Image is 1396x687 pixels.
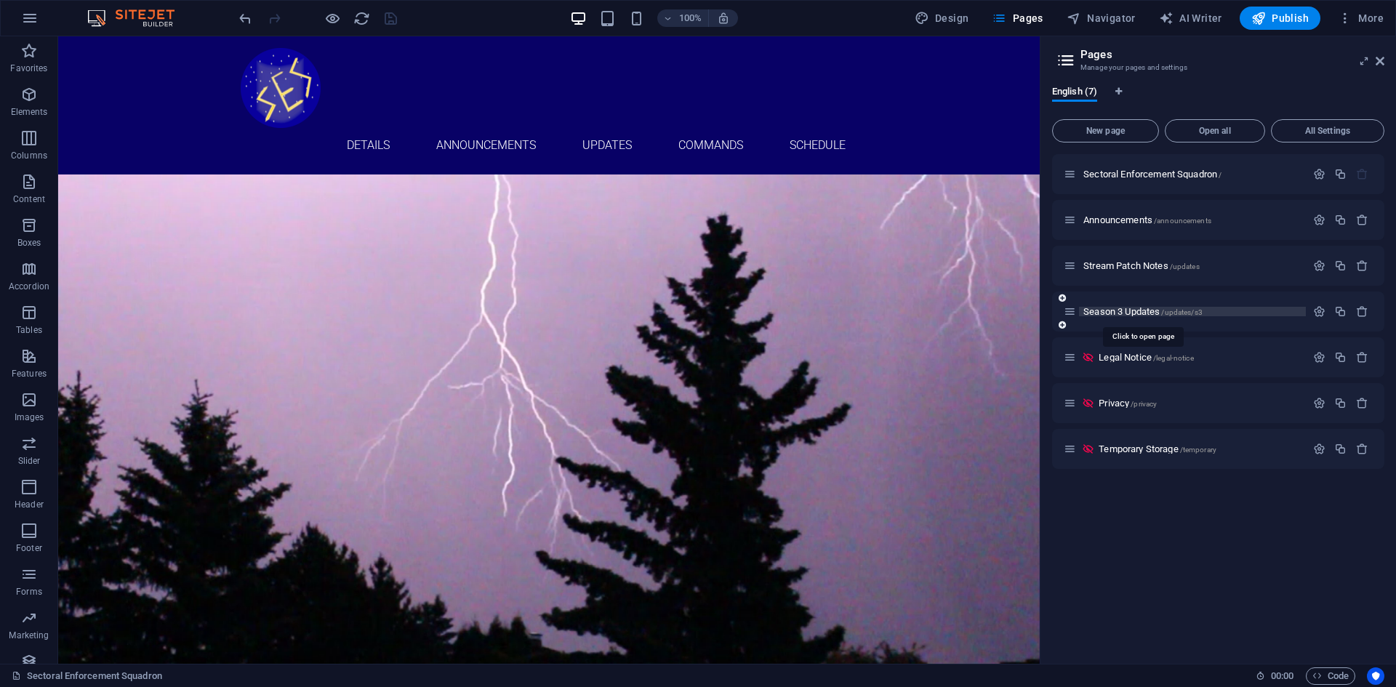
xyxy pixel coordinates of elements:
span: New page [1059,126,1152,135]
span: Navigator [1067,11,1136,25]
p: Header [15,499,44,510]
p: Elements [11,106,48,118]
h6: 100% [679,9,702,27]
span: Pages [992,11,1043,25]
div: Settings [1313,214,1325,226]
i: Reload page [353,10,370,27]
div: Temporary Storage/temporary [1094,444,1306,454]
div: Remove [1356,214,1368,226]
a: Click to cancel selection. Double-click to open Pages [12,667,162,685]
div: Duplicate [1334,397,1347,409]
p: Tables [16,324,42,336]
button: More [1332,7,1389,30]
button: New page [1052,119,1159,142]
p: Images [15,411,44,423]
span: Click to open page [1083,260,1200,271]
span: /temporary [1180,446,1216,454]
button: Publish [1240,7,1320,30]
h6: Session time [1256,667,1294,685]
div: Settings [1313,168,1325,180]
span: All Settings [1277,126,1378,135]
span: /announcements [1154,217,1211,225]
p: Content [13,193,45,205]
div: Remove [1356,260,1368,272]
img: Editor Logo [84,9,193,27]
div: Privacy/privacy [1094,398,1306,408]
div: Settings [1313,397,1325,409]
div: Legal Notice/legal-notice [1094,353,1306,362]
span: / [1219,171,1221,179]
button: Code [1306,667,1355,685]
div: Remove [1356,443,1368,455]
span: Click to open page [1083,169,1221,180]
i: On resize automatically adjust zoom level to fit chosen device. [717,12,730,25]
div: Stream Patch Notes/updates [1079,261,1306,270]
span: /updates [1170,262,1200,270]
div: Season 3 Updates/updates/s3 [1079,307,1306,316]
i: Undo: Change text (Ctrl+Z) [237,10,254,27]
p: Footer [16,542,42,554]
button: Design [909,7,975,30]
span: /updates/s3 [1161,308,1203,316]
div: Remove [1356,305,1368,318]
span: Season 3 Updates [1083,306,1203,317]
span: Click to open page [1099,398,1157,409]
span: Click to open page [1083,214,1211,225]
span: AI Writer [1159,11,1222,25]
div: Announcements/announcements [1079,215,1306,225]
div: Settings [1313,305,1325,318]
div: Duplicate [1334,443,1347,455]
h3: Manage your pages and settings [1080,61,1355,74]
button: Pages [986,7,1048,30]
p: Slider [18,455,41,467]
button: Open all [1165,119,1265,142]
h2: Pages [1080,48,1384,61]
button: undo [236,9,254,27]
div: Settings [1313,443,1325,455]
button: Navigator [1061,7,1142,30]
span: Publish [1251,11,1309,25]
button: reload [353,9,370,27]
div: The startpage cannot be deleted [1356,168,1368,180]
p: Accordion [9,281,49,292]
span: Code [1312,667,1349,685]
span: More [1338,11,1384,25]
span: /legal-notice [1153,354,1194,362]
div: Language Tabs [1052,86,1384,113]
span: : [1281,670,1283,681]
p: Boxes [17,237,41,249]
div: Remove [1356,351,1368,363]
span: 00 00 [1271,667,1293,685]
div: Duplicate [1334,305,1347,318]
div: Remove [1356,397,1368,409]
p: Favorites [10,63,47,74]
span: Click to open page [1099,443,1216,454]
div: Duplicate [1334,168,1347,180]
span: /privacy [1131,400,1157,408]
span: English (7) [1052,83,1097,103]
span: Design [915,11,969,25]
button: Usercentrics [1367,667,1384,685]
span: Click to open page [1099,352,1193,363]
button: All Settings [1271,119,1384,142]
div: Settings [1313,260,1325,272]
div: Design (Ctrl+Alt+Y) [909,7,975,30]
span: Open all [1171,126,1259,135]
p: Forms [16,586,42,598]
div: Duplicate [1334,260,1347,272]
div: Duplicate [1334,351,1347,363]
button: AI Writer [1153,7,1228,30]
div: Duplicate [1334,214,1347,226]
p: Features [12,368,47,379]
p: Marketing [9,630,49,641]
button: 100% [657,9,709,27]
div: Sectoral Enforcement Squadron/ [1079,169,1306,179]
p: Columns [11,150,47,161]
div: Settings [1313,351,1325,363]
